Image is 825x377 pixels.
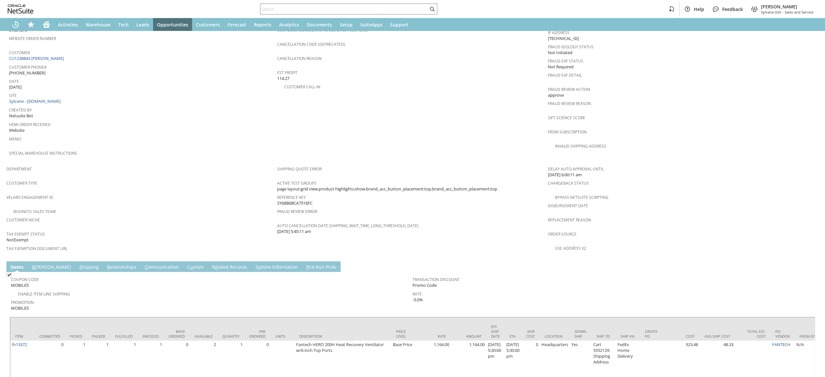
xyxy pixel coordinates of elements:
[14,209,56,214] a: Business Sales Team
[6,195,53,200] a: Velaro Engagement ID
[260,5,428,13] input: Search
[78,264,100,271] a: Shipping
[186,264,205,271] a: Custom
[336,18,356,31] a: Setup
[8,18,23,31] a: Recent Records
[9,64,47,70] a: Customer Phone#
[548,58,583,64] a: Fraud E4F Status
[190,264,193,270] span: u
[412,297,423,303] span: -5.0%
[222,334,239,339] div: Quantity
[250,18,275,31] a: Reports
[356,18,386,31] a: SuiteApps
[9,55,65,61] a: CU1238843 [PERSON_NAME]
[548,50,572,56] span: Not Initiated
[9,136,21,142] a: Memo
[782,10,783,15] span: -
[6,166,32,172] a: Department
[277,42,345,47] a: Cancellation Code (deprecated)
[9,113,33,119] span: Netsuite Bot
[807,263,815,270] a: Unrolled view on
[6,180,37,186] a: Customer Type
[86,22,111,28] span: Warehouse
[11,264,12,270] span: I
[6,272,12,277] img: Checked
[9,264,25,271] a: Items
[254,22,271,28] span: Reports
[772,342,791,347] a: FANTECH
[340,22,353,28] span: Setup
[157,22,188,28] span: Opportunities
[215,264,218,270] span: e
[548,64,574,70] span: Not Required
[136,22,149,28] span: Leads
[153,18,192,31] a: Opportunities
[491,324,500,339] div: Est. Ship Date
[704,334,730,339] div: Avg Ship Cost
[761,10,781,15] span: Sylvane Old
[386,18,412,31] a: Support
[169,329,185,339] div: Back Ordered
[6,246,67,251] a: Tax Exemption Document URL
[18,291,70,297] a: Enable Item Line Shipping
[11,305,29,311] span: MOBILE5
[9,93,17,98] a: Site
[548,180,589,186] a: Chargeback Status
[54,18,82,31] a: Activities
[548,231,577,237] a: Order Source
[597,334,611,339] div: Ship To
[8,5,34,14] svg: logo
[70,334,82,339] div: Picked
[669,334,695,339] div: Cost
[192,18,224,31] a: Customers
[277,186,497,192] span: page layout:grid view,product highlights:show,brand_acc_button_placement:top,brand_acc_button_pla...
[9,36,56,41] a: Website Order Number
[249,329,266,339] div: Pre Ordered
[277,228,311,235] span: [DATE] 5:45:11 am
[277,166,322,172] a: Shipping Quote Error
[428,5,436,13] svg: Search
[196,22,220,28] span: Customers
[694,6,704,12] span: Help
[9,107,32,113] a: Created By
[254,264,299,271] a: System Information
[228,22,246,28] span: Forecast
[775,329,790,339] div: PO Vendor
[548,35,579,42] span: [TECHNICAL_ID]
[456,334,481,339] div: Amount
[548,115,585,121] a: Sift Science Score
[79,264,82,270] span: S
[32,264,35,270] span: B
[11,277,39,282] a: Coupon Code
[412,282,437,288] span: Promo Code
[277,209,317,214] a: Fraud Review Error
[6,217,40,223] a: Customer Niche
[114,18,132,31] a: Tech
[645,329,659,339] div: Create PO
[9,70,45,76] span: [PHONE_NUMBER]
[305,264,338,271] a: Pick Run Picks
[284,84,320,90] a: Customer Call-in
[27,21,35,28] svg: Shortcuts
[9,79,19,84] a: Date
[258,264,260,270] span: y
[23,18,39,31] div: Shortcuts
[412,277,460,282] a: Transaction Discount
[545,334,565,339] div: Location
[9,98,62,104] a: Sylvane - [DOMAIN_NAME]
[277,56,322,61] a: Cancellation Reason
[9,84,22,90] span: [DATE]
[390,22,408,28] span: Support
[142,334,159,339] div: Invoiced
[9,127,24,133] span: Website
[224,18,250,31] a: Forecast
[210,264,249,271] a: Related Records
[575,329,587,339] div: Down. Ship
[143,264,180,271] a: Communication
[15,334,30,339] div: Item
[82,18,114,31] a: Warehouse
[145,264,148,270] span: C
[303,18,336,31] a: Documents
[279,22,299,28] span: Analytics
[277,200,313,206] span: SY68B6BCA7516FC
